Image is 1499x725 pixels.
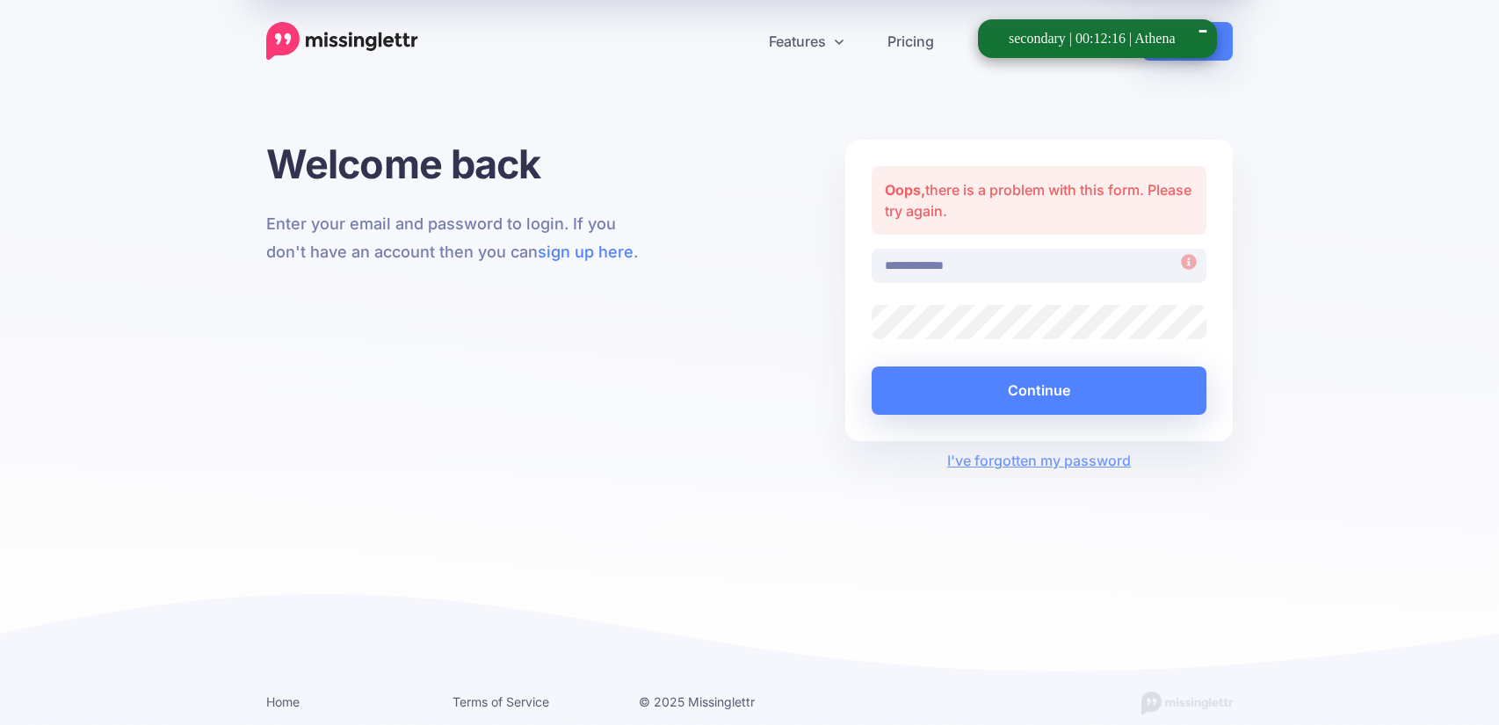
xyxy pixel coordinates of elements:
strong: Oops, [885,181,925,199]
div: secondary | 00:12:16 | Athena [1009,28,1175,49]
h1: Welcome back [266,140,654,188]
a: Features [747,22,865,61]
a: Home [266,694,300,709]
li: © 2025 Missinglettr [639,691,799,713]
a: sign up here [538,243,634,261]
a: Blog [956,22,1031,61]
a: Terms of Service [453,694,549,709]
a: I've forgotten my password [947,452,1131,469]
a: Pricing [865,22,956,61]
div: there is a problem with this form. Please try again. [872,166,1206,235]
p: Enter your email and password to login. If you don't have an account then you can . [266,210,654,266]
button: Continue [872,366,1206,415]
